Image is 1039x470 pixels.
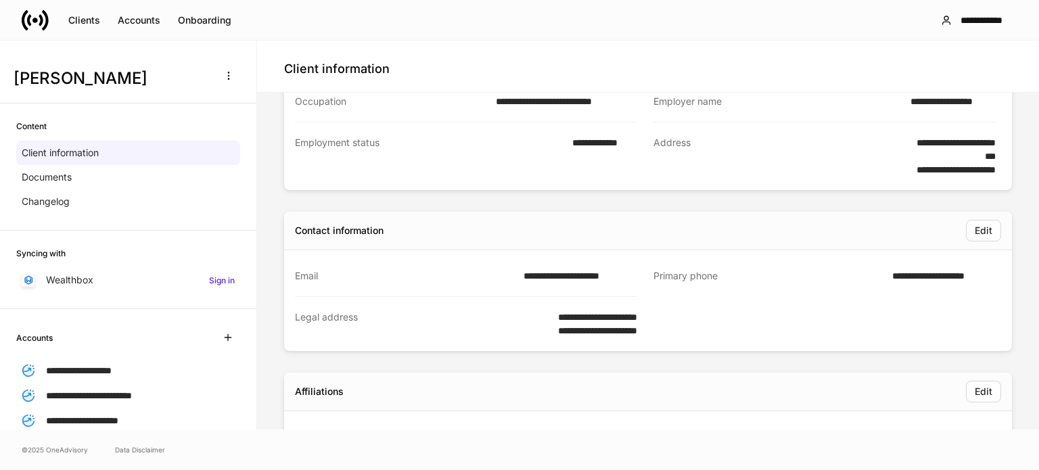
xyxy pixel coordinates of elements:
button: Edit [966,381,1001,402]
div: Primary phone [653,269,884,283]
div: Onboarding [178,16,231,25]
a: WealthboxSign in [16,268,240,292]
div: Employment status [295,136,564,177]
h6: Syncing with [16,247,66,260]
div: Employer name [653,95,902,108]
p: Documents [22,170,72,184]
h6: Content [16,120,47,133]
p: Client information [22,146,99,160]
p: Changelog [22,195,70,208]
div: Email [295,269,515,283]
a: Documents [16,165,240,189]
div: Clients [68,16,100,25]
a: Changelog [16,189,240,214]
button: Accounts [109,9,169,31]
div: Affiliations [295,385,344,398]
div: Contact information [295,224,384,237]
a: Client information [16,141,240,165]
h3: [PERSON_NAME] [14,68,209,89]
div: Edit [975,226,992,235]
button: Onboarding [169,9,240,31]
a: Data Disclaimer [115,444,165,455]
h6: Sign in [209,274,235,287]
span: © 2025 OneAdvisory [22,444,88,455]
div: Accounts [118,16,160,25]
div: Occupation [295,95,488,108]
h6: Accounts [16,331,53,344]
button: Edit [966,220,1001,241]
div: Address [653,136,874,177]
button: Clients [60,9,109,31]
p: Wealthbox [46,273,93,287]
div: Edit [975,387,992,396]
h4: Client information [284,61,390,77]
div: Legal address [295,310,515,337]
